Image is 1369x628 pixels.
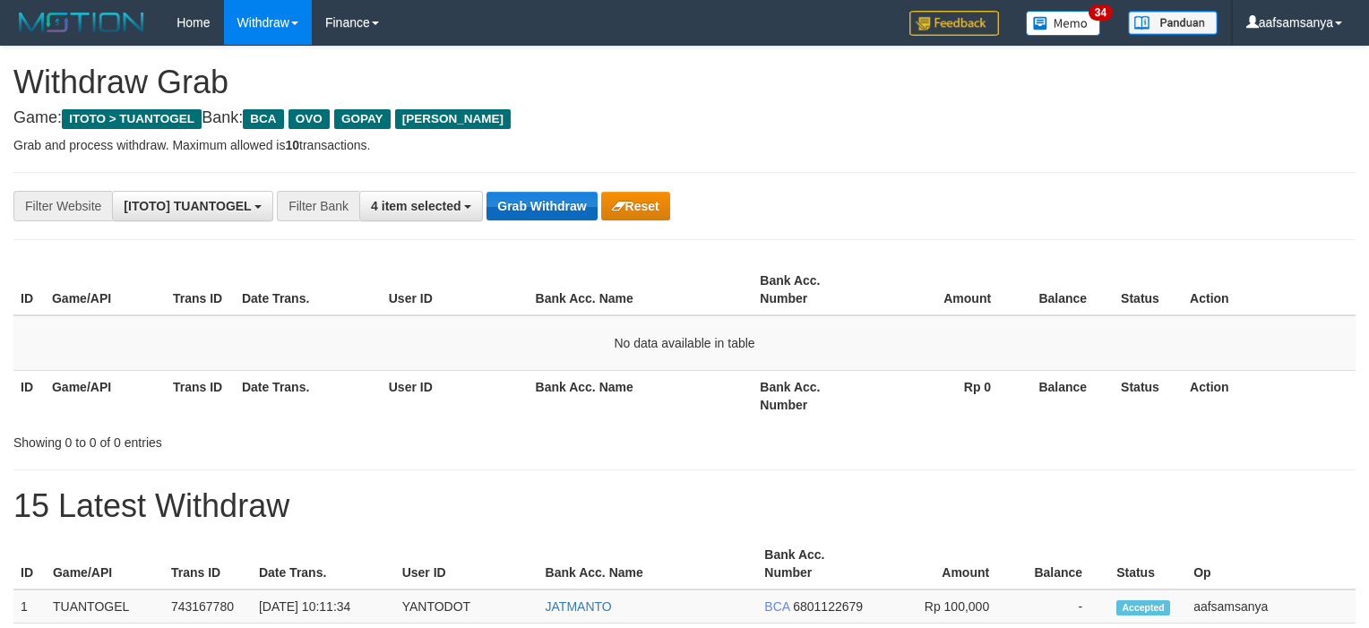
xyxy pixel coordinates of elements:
[874,264,1018,315] th: Amount
[1114,264,1183,315] th: Status
[601,192,670,220] button: Reset
[875,589,1016,624] td: Rp 100,000
[1183,370,1356,421] th: Action
[793,599,863,614] span: Copy 6801122679 to clipboard
[13,370,45,421] th: ID
[909,11,999,36] img: Feedback.jpg
[1186,589,1356,624] td: aafsamsanya
[13,315,1356,371] td: No data available in table
[288,109,330,129] span: OVO
[13,264,45,315] th: ID
[166,264,235,315] th: Trans ID
[13,488,1356,524] h1: 15 Latest Withdraw
[1018,264,1114,315] th: Balance
[359,191,483,221] button: 4 item selected
[395,109,511,129] span: [PERSON_NAME]
[529,370,753,421] th: Bank Acc. Name
[13,589,46,624] td: 1
[546,599,612,614] a: JATMANTO
[1116,600,1170,615] span: Accepted
[382,264,529,315] th: User ID
[13,65,1356,100] h1: Withdraw Grab
[277,191,359,221] div: Filter Bank
[371,199,461,213] span: 4 item selected
[112,191,273,221] button: [ITOTO] TUANTOGEL
[875,538,1016,589] th: Amount
[166,370,235,421] th: Trans ID
[395,538,538,589] th: User ID
[46,589,164,624] td: TUANTOGEL
[757,538,875,589] th: Bank Acc. Number
[45,370,166,421] th: Game/API
[45,264,166,315] th: Game/API
[13,109,1356,127] h4: Game: Bank:
[13,136,1356,154] p: Grab and process withdraw. Maximum allowed is transactions.
[1026,11,1101,36] img: Button%20Memo.svg
[382,370,529,421] th: User ID
[124,199,251,213] span: [ITOTO] TUANTOGEL
[1183,264,1356,315] th: Action
[252,589,395,624] td: [DATE] 10:11:34
[1109,538,1186,589] th: Status
[1016,538,1109,589] th: Balance
[252,538,395,589] th: Date Trans.
[486,192,597,220] button: Grab Withdraw
[13,538,46,589] th: ID
[1018,370,1114,421] th: Balance
[13,191,112,221] div: Filter Website
[164,538,252,589] th: Trans ID
[395,589,538,624] td: YANTODOT
[243,109,283,129] span: BCA
[164,589,252,624] td: 743167780
[764,599,789,614] span: BCA
[753,370,874,421] th: Bank Acc. Number
[538,538,758,589] th: Bank Acc. Name
[235,370,382,421] th: Date Trans.
[1186,538,1356,589] th: Op
[1089,4,1113,21] span: 34
[1114,370,1183,421] th: Status
[874,370,1018,421] th: Rp 0
[334,109,391,129] span: GOPAY
[529,264,753,315] th: Bank Acc. Name
[1128,11,1218,35] img: panduan.png
[13,9,150,36] img: MOTION_logo.png
[285,138,299,152] strong: 10
[1016,589,1109,624] td: -
[13,426,557,452] div: Showing 0 to 0 of 0 entries
[235,264,382,315] th: Date Trans.
[62,109,202,129] span: ITOTO > TUANTOGEL
[753,264,874,315] th: Bank Acc. Number
[46,538,164,589] th: Game/API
